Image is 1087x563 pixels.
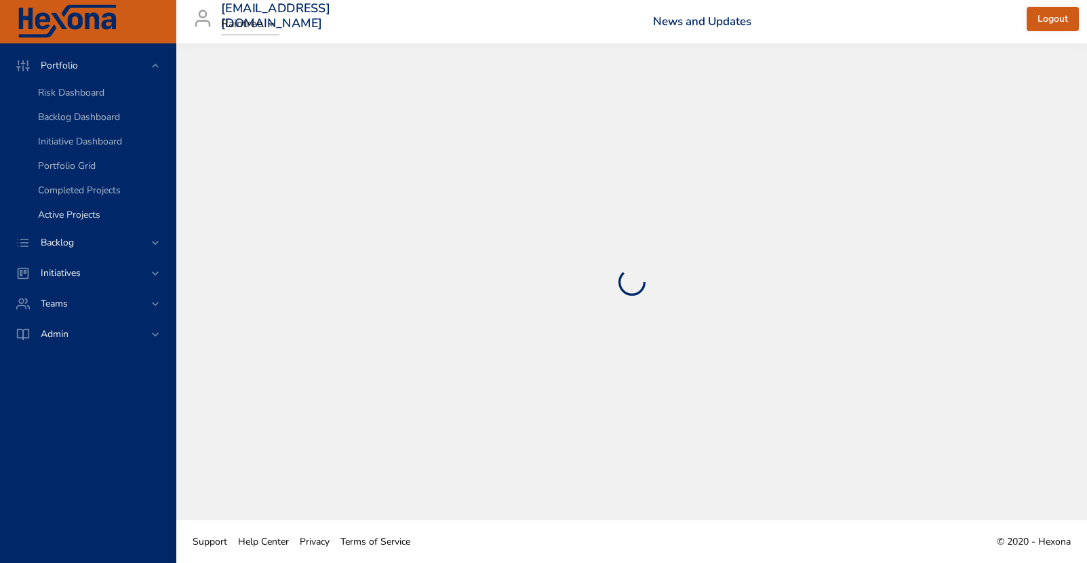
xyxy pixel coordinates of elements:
span: Terms of Service [340,535,410,548]
a: Privacy [294,526,335,557]
span: Initiatives [30,267,92,279]
span: Privacy [300,535,330,548]
img: Hexona [16,5,118,39]
div: Raintree [221,14,279,35]
span: Risk Dashboard [38,86,104,99]
span: Portfolio Grid [38,159,96,172]
span: © 2020 - Hexona [997,535,1071,548]
span: Support [193,535,227,548]
span: Logout [1037,11,1068,28]
span: Backlog Dashboard [38,111,120,123]
h3: [EMAIL_ADDRESS][DOMAIN_NAME] [221,1,330,31]
span: Initiative Dashboard [38,135,122,148]
a: News and Updates [653,14,751,29]
span: Completed Projects [38,184,121,197]
span: Teams [30,297,79,310]
a: Terms of Service [335,526,416,557]
a: Support [187,526,233,557]
span: Backlog [30,236,85,249]
span: Portfolio [30,59,89,72]
a: Help Center [233,526,294,557]
button: Logout [1027,7,1079,32]
span: Help Center [238,535,289,548]
span: Admin [30,328,79,341]
span: Active Projects [38,208,100,221]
